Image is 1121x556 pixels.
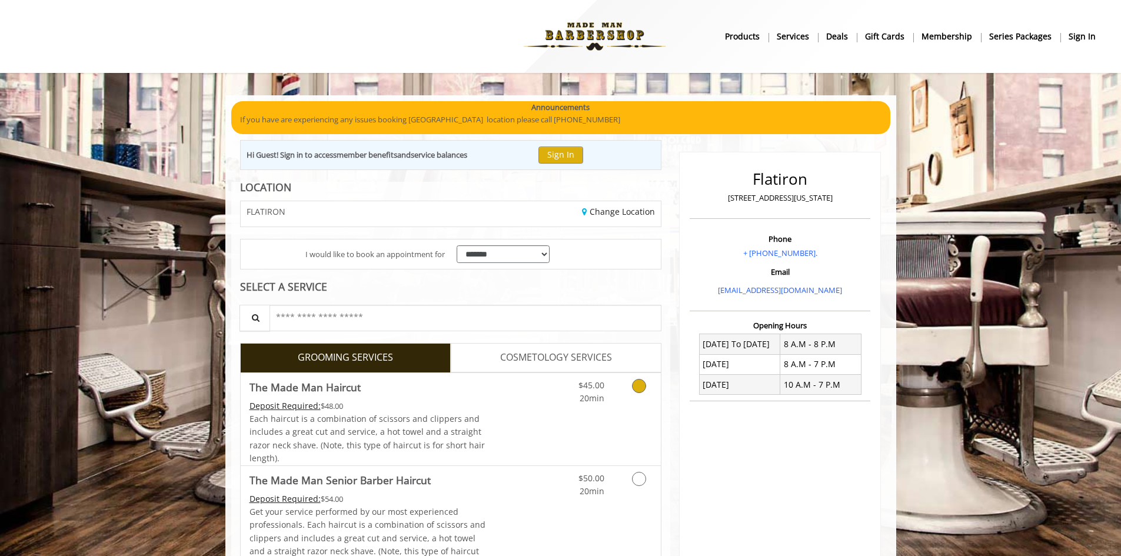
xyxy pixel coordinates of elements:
[818,28,857,45] a: DealsDeals
[777,30,809,43] b: Services
[582,206,655,217] a: Change Location
[247,207,285,216] span: FLATIRON
[250,493,321,504] span: This service needs some Advance to be paid before we block your appointment
[538,147,583,164] button: Sign In
[718,285,842,295] a: [EMAIL_ADDRESS][DOMAIN_NAME]
[989,30,1052,43] b: Series packages
[693,171,867,188] h2: Flatiron
[250,492,486,505] div: $54.00
[699,375,780,395] td: [DATE]
[699,334,780,354] td: [DATE] To [DATE]
[913,28,981,45] a: MembershipMembership
[514,4,676,69] img: Made Man Barbershop logo
[693,268,867,276] h3: Email
[693,235,867,243] h3: Phone
[247,149,467,161] div: Hi Guest! Sign in to access and
[240,114,882,126] p: If you have are experiencing any issues booking [GEOGRAPHIC_DATA] location please call [PHONE_NUM...
[337,149,397,160] b: member benefits
[725,30,760,43] b: products
[922,30,972,43] b: Membership
[780,334,861,354] td: 8 A.M - 8 P.M
[250,413,485,464] span: Each haircut is a combination of scissors and clippers and includes a great cut and service, a ho...
[239,305,270,331] button: Service Search
[578,472,604,484] span: $50.00
[250,472,431,488] b: The Made Man Senior Barber Haircut
[411,149,467,160] b: service balances
[780,375,861,395] td: 10 A.M - 7 P.M
[857,28,913,45] a: Gift cardsgift cards
[690,321,870,329] h3: Opening Hours
[1069,30,1096,43] b: sign in
[580,485,604,497] span: 20min
[250,399,486,412] div: $48.00
[717,28,769,45] a: Productsproducts
[1060,28,1104,45] a: sign insign in
[250,400,321,411] span: This service needs some Advance to be paid before we block your appointment
[500,350,612,365] span: COSMETOLOGY SERVICES
[780,354,861,374] td: 8 A.M - 7 P.M
[981,28,1060,45] a: Series packagesSeries packages
[240,180,291,194] b: LOCATION
[743,248,817,258] a: + [PHONE_NUMBER].
[298,350,393,365] span: GROOMING SERVICES
[531,101,590,114] b: Announcements
[826,30,848,43] b: Deals
[578,379,604,391] span: $45.00
[580,392,604,404] span: 20min
[693,192,867,204] p: [STREET_ADDRESS][US_STATE]
[769,28,818,45] a: ServicesServices
[865,30,904,43] b: gift cards
[240,281,662,292] div: SELECT A SERVICE
[250,379,361,395] b: The Made Man Haircut
[699,354,780,374] td: [DATE]
[305,248,445,261] span: I would like to book an appointment for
